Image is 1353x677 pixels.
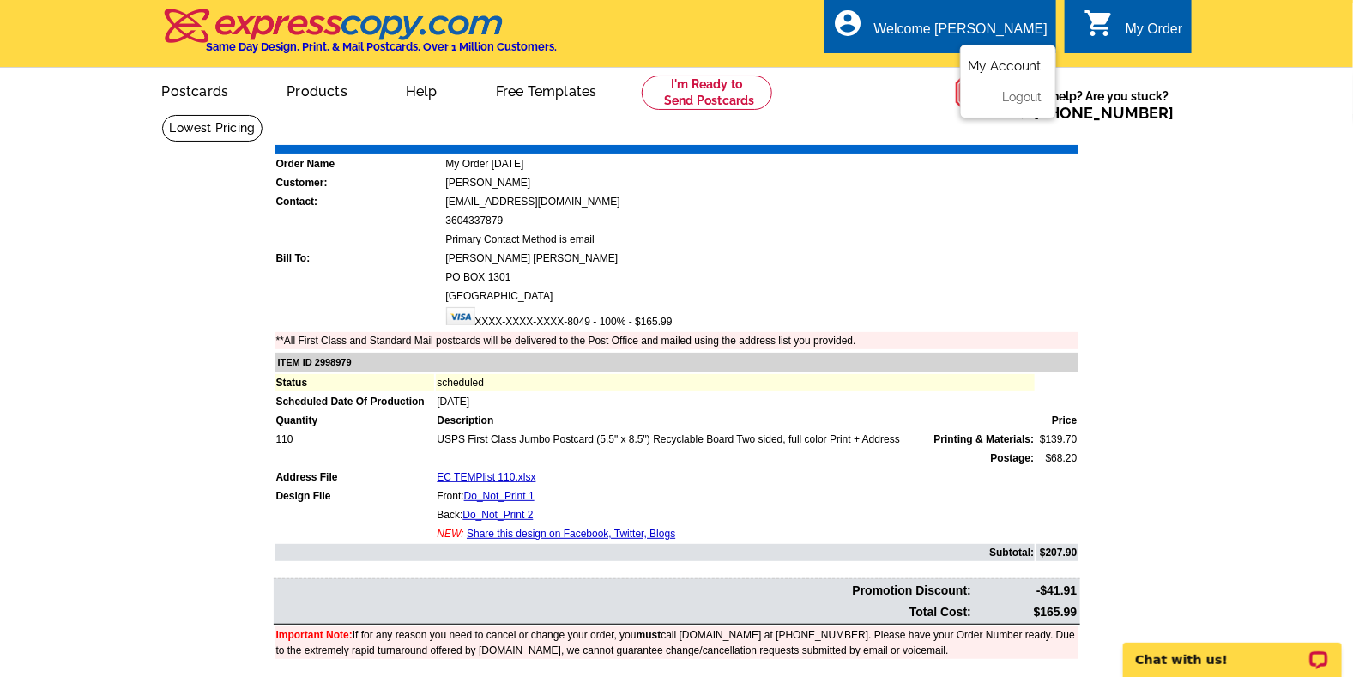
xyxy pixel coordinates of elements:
td: [GEOGRAPHIC_DATA] [445,287,1078,305]
td: Price [1036,412,1078,429]
td: PO BOX 1301 [445,269,1078,286]
td: Subtotal: [275,544,1036,561]
td: Front: [436,487,1035,505]
div: Welcome [PERSON_NAME] [874,21,1048,45]
td: [DATE] [436,393,1035,410]
td: Contact: [275,193,444,210]
td: $165.99 [974,602,1078,622]
h4: Same Day Design, Print, & Mail Postcards. Over 1 Million Customers. [207,40,558,53]
a: [PHONE_NUMBER] [1035,104,1175,122]
img: help [955,68,1006,118]
td: Bill To: [275,250,444,267]
span: Call [1006,104,1175,122]
td: $68.20 [1036,450,1078,467]
i: shopping_cart [1084,8,1115,39]
td: If for any reason you need to cancel or change your order, you call [DOMAIN_NAME] at [PHONE_NUMBE... [275,626,1078,659]
span: Printing & Materials: [934,432,1035,447]
td: 110 [275,431,435,448]
font: Important Note: [276,629,353,641]
a: Share this design on Facebook, Twitter, Blogs [467,528,675,540]
a: Free Templates [468,70,625,110]
span: NEW: [437,528,463,540]
td: XXXX-XXXX-XXXX-8049 - 100% - $165.99 [445,306,1078,330]
span: Need help? Are you stuck? [1006,88,1183,122]
td: Status [275,374,435,391]
td: Address File [275,468,435,486]
i: account_circle [833,8,864,39]
a: Postcards [135,70,257,110]
a: Logout [1002,90,1042,104]
td: [EMAIL_ADDRESS][DOMAIN_NAME] [445,193,1078,210]
td: Back: [436,506,1035,523]
td: Customer: [275,174,444,191]
td: Quantity [275,412,435,429]
td: $207.90 [1036,544,1078,561]
td: Promotion Discount: [275,581,973,601]
img: visa.gif [446,307,475,325]
a: My Account [968,58,1042,74]
td: Design File [275,487,435,505]
td: $139.70 [1036,431,1078,448]
td: Description [436,412,1035,429]
a: Do_Not_Print 1 [464,490,535,502]
div: My Order [1126,21,1183,45]
strong: Postage: [991,452,1035,464]
a: EC TEMPlist 110.xlsx [437,471,535,483]
a: shopping_cart My Order [1084,19,1183,40]
td: **All First Class and Standard Mail postcards will be delivered to the Post Office and mailed usi... [275,332,1078,349]
a: Same Day Design, Print, & Mail Postcards. Over 1 Million Customers. [162,21,558,53]
a: Do_Not_Print 2 [462,509,533,521]
b: must [637,629,661,641]
td: My Order [DATE] [445,155,1078,172]
td: scheduled [436,374,1035,391]
td: ITEM ID 2998979 [275,353,1078,372]
td: Scheduled Date Of Production [275,393,435,410]
td: Order Name [275,155,444,172]
iframe: LiveChat chat widget [1112,623,1353,677]
a: Help [378,70,465,110]
td: USPS First Class Jumbo Postcard (5.5" x 8.5") Recyclable Board Two sided, full color Print + Address [436,431,1035,448]
td: Total Cost: [275,602,973,622]
a: Products [259,70,375,110]
td: [PERSON_NAME] [PERSON_NAME] [445,250,1078,267]
td: -$41.91 [974,581,1078,601]
td: [PERSON_NAME] [445,174,1078,191]
td: 3604337879 [445,212,1078,229]
td: Primary Contact Method is email [445,231,1078,248]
